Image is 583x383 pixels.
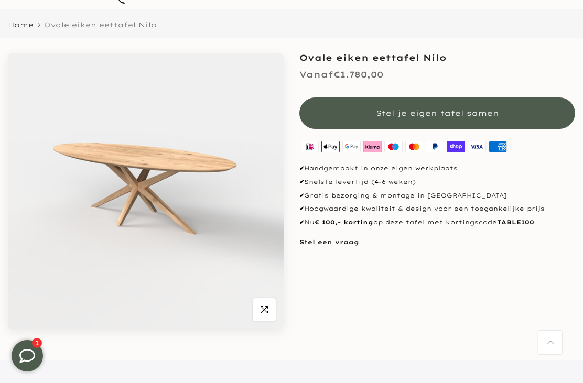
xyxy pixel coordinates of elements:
[299,164,575,173] p: Handgemaakt in onze eigen werkplaats
[299,218,304,226] strong: ✔
[497,218,534,226] strong: TABLE100
[320,139,341,154] img: apple pay
[44,20,157,29] span: Ovale eiken eettafel Nilo
[299,205,304,212] strong: ✔
[299,67,383,82] div: €1.780,00
[299,191,575,201] p: Gratis bezorging & montage in [GEOGRAPHIC_DATA]
[299,204,575,214] p: Hoogwaardige kwaliteit & design voor een toegankelijke prijs
[299,178,575,187] p: Snelste levertijd (4-6 weken)
[1,330,53,382] iframe: toggle-frame
[376,108,499,118] span: Stel je eigen tafel samen
[299,53,575,62] h1: Ovale eiken eettafel Nilo
[299,139,320,154] img: ideal
[383,139,404,154] img: maestro
[315,218,373,226] strong: € 100,- korting
[299,192,304,199] strong: ✔
[299,97,575,129] button: Stel je eigen tafel samen
[362,139,383,154] img: klarna
[8,21,34,28] a: Home
[299,165,304,172] strong: ✔
[341,139,362,154] img: google pay
[299,69,333,80] span: Vanaf
[467,139,488,154] img: visa
[446,139,467,154] img: shopify pay
[404,139,425,154] img: master
[425,139,446,154] img: paypal
[487,139,508,154] img: american express
[299,218,575,227] p: Nu op deze tafel met kortingscode
[299,238,359,246] a: Stel een vraag
[538,331,562,354] a: Terug naar boven
[299,178,304,185] strong: ✔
